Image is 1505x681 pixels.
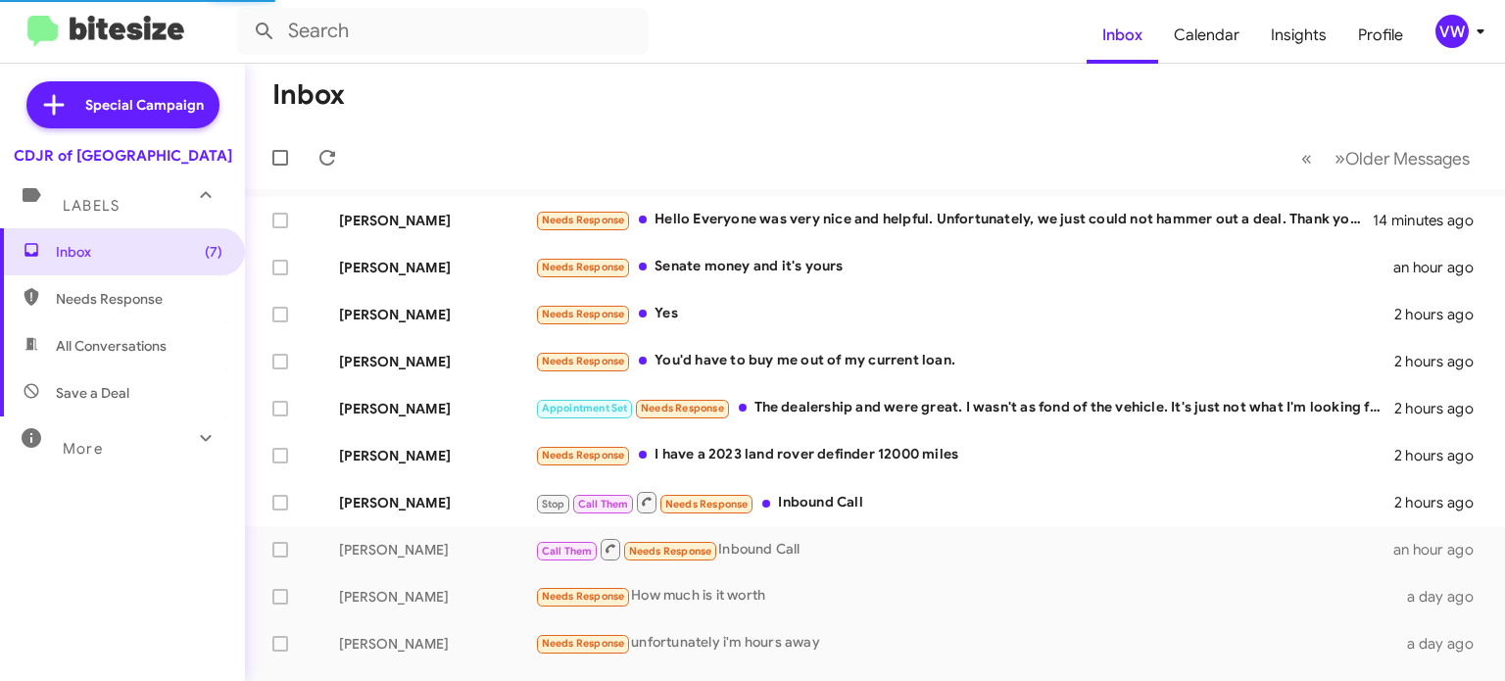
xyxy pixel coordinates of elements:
[1402,587,1489,607] div: a day ago
[1289,138,1324,178] button: Previous
[1323,138,1481,178] button: Next
[535,490,1394,514] div: Inbound Call
[1158,7,1255,64] a: Calendar
[542,449,625,462] span: Needs Response
[339,305,535,324] div: [PERSON_NAME]
[1419,15,1483,48] button: vw
[339,587,535,607] div: [PERSON_NAME]
[542,261,625,273] span: Needs Response
[1087,7,1158,64] a: Inbox
[629,545,712,558] span: Needs Response
[1393,540,1489,559] div: an hour ago
[535,444,1394,466] div: I have a 2023 land rover definder 12000 miles
[1255,7,1342,64] a: Insights
[1394,305,1489,324] div: 2 hours ago
[85,95,204,115] span: Special Campaign
[1394,399,1489,418] div: 2 hours ago
[665,498,749,511] span: Needs Response
[339,399,535,418] div: [PERSON_NAME]
[1402,634,1489,654] div: a day ago
[542,590,625,603] span: Needs Response
[63,440,103,458] span: More
[578,498,629,511] span: Call Them
[1373,211,1489,230] div: 14 minutes ago
[535,209,1373,231] div: Hello Everyone was very nice and helpful. Unfortunately, we just could not hammer out a deal. Tha...
[339,352,535,371] div: [PERSON_NAME]
[1335,146,1345,170] span: »
[56,242,222,262] span: Inbox
[205,242,222,262] span: (7)
[339,493,535,512] div: [PERSON_NAME]
[1394,446,1489,465] div: 2 hours ago
[535,537,1393,561] div: Inbound Call
[56,336,167,356] span: All Conversations
[542,308,625,320] span: Needs Response
[339,211,535,230] div: [PERSON_NAME]
[1435,15,1469,48] div: vw
[339,540,535,559] div: [PERSON_NAME]
[1342,7,1419,64] a: Profile
[63,197,120,215] span: Labels
[535,397,1394,419] div: The dealership and were great. I wasn't as fond of the vehicle. It's just not what I'm looking for.
[339,258,535,277] div: [PERSON_NAME]
[1345,148,1470,170] span: Older Messages
[542,355,625,367] span: Needs Response
[1301,146,1312,170] span: «
[339,634,535,654] div: [PERSON_NAME]
[1394,493,1489,512] div: 2 hours ago
[535,350,1394,372] div: You'd have to buy me out of my current loan.
[641,402,724,414] span: Needs Response
[1393,258,1489,277] div: an hour ago
[339,446,535,465] div: [PERSON_NAME]
[535,632,1402,655] div: unfortunately i'm hours away
[1290,138,1481,178] nav: Page navigation example
[14,146,232,166] div: CDJR of [GEOGRAPHIC_DATA]
[56,383,129,403] span: Save a Deal
[542,498,565,511] span: Stop
[542,637,625,650] span: Needs Response
[26,81,219,128] a: Special Campaign
[535,303,1394,325] div: Yes
[237,8,649,55] input: Search
[56,289,222,309] span: Needs Response
[542,402,628,414] span: Appointment Set
[272,79,345,111] h1: Inbox
[535,256,1393,278] div: Senate money and it's yours
[535,585,1402,608] div: How much is it worth
[542,214,625,226] span: Needs Response
[542,545,593,558] span: Call Them
[1394,352,1489,371] div: 2 hours ago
